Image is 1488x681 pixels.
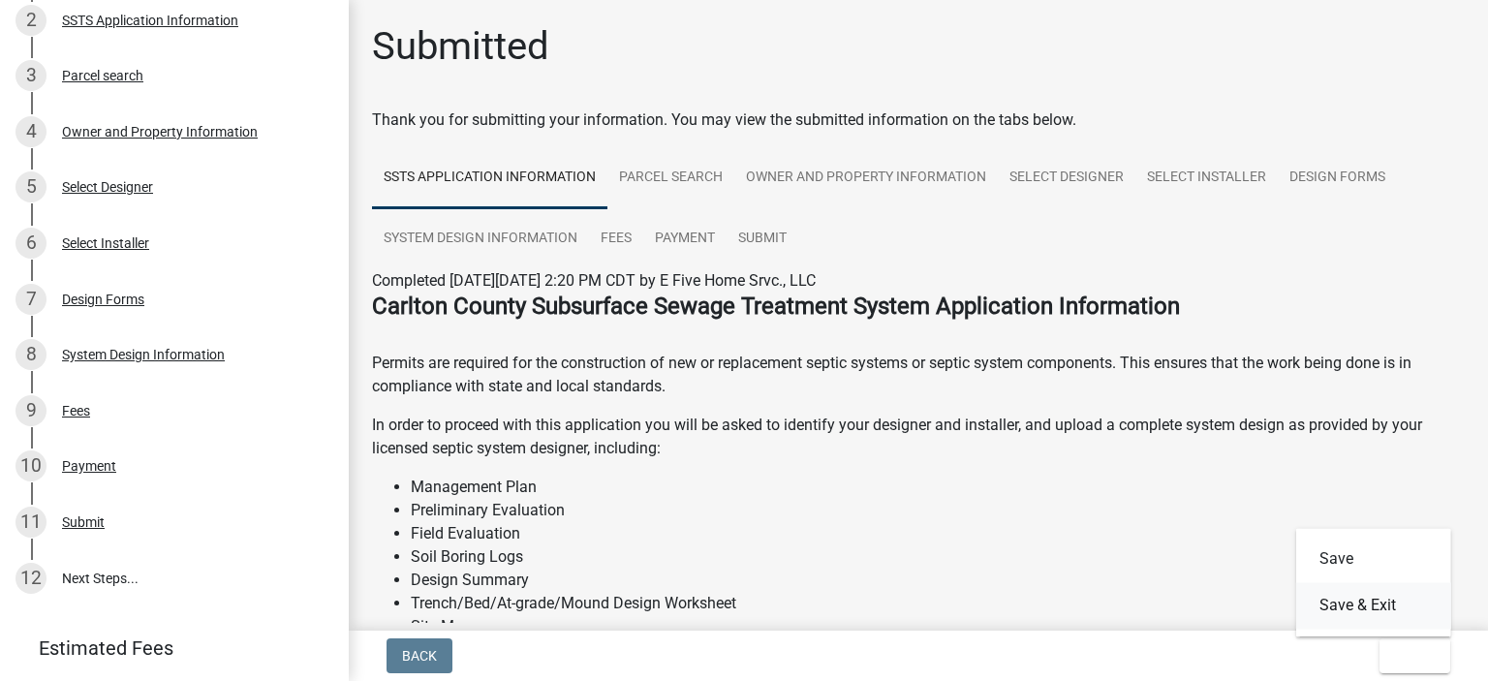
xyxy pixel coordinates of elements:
[62,515,105,529] div: Submit
[62,236,149,250] div: Select Installer
[15,5,46,36] div: 2
[15,395,46,426] div: 9
[372,293,1180,320] strong: Carlton County Subsurface Sewage Treatment System Application Information
[62,459,116,473] div: Payment
[372,23,549,70] h1: Submitted
[372,271,816,290] span: Completed [DATE][DATE] 2:20 PM CDT by E Five Home Srvc., LLC
[643,208,727,270] a: Payment
[1278,147,1397,209] a: Design Forms
[15,284,46,315] div: 7
[15,507,46,538] div: 11
[727,208,798,270] a: Submit
[15,629,318,667] a: Estimated Fees
[1135,147,1278,209] a: Select Installer
[387,638,452,673] button: Back
[15,116,46,147] div: 4
[15,563,46,594] div: 12
[1296,528,1451,636] div: Exit
[411,476,1465,499] li: Management Plan
[1395,648,1423,664] span: Exit
[15,450,46,481] div: 10
[372,328,1465,398] p: Permits are required for the construction of new or replacement septic systems or septic system c...
[62,14,238,27] div: SSTS Application Information
[411,522,1465,545] li: Field Evaluation
[372,208,589,270] a: System Design Information
[1379,638,1450,673] button: Exit
[372,147,607,209] a: SSTS Application Information
[607,147,734,209] a: Parcel search
[372,108,1465,132] div: Thank you for submitting your information. You may view the submitted information on the tabs below.
[62,180,153,194] div: Select Designer
[411,569,1465,592] li: Design Summary
[1296,582,1451,629] button: Save & Exit
[372,414,1465,460] p: In order to proceed with this application you will be asked to identify your designer and install...
[402,648,437,664] span: Back
[62,69,143,82] div: Parcel search
[589,208,643,270] a: Fees
[15,60,46,91] div: 3
[1296,536,1451,582] button: Save
[411,499,1465,522] li: Preliminary Evaluation
[998,147,1135,209] a: Select Designer
[62,293,144,306] div: Design Forms
[15,171,46,202] div: 5
[411,545,1465,569] li: Soil Boring Logs
[411,592,1465,615] li: Trench/Bed/At-grade/Mound Design Worksheet
[62,125,258,139] div: Owner and Property Information
[411,615,1465,638] li: Site Map
[62,404,90,418] div: Fees
[15,228,46,259] div: 6
[734,147,998,209] a: Owner and Property Information
[15,339,46,370] div: 8
[62,348,225,361] div: System Design Information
